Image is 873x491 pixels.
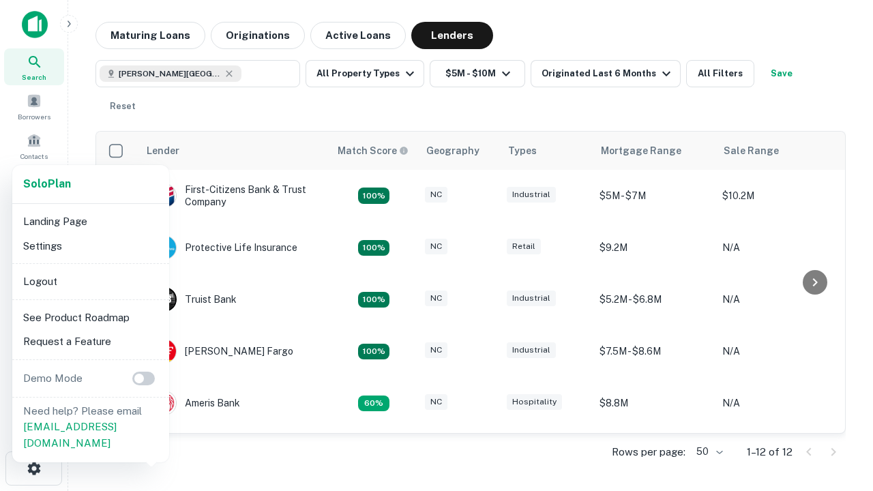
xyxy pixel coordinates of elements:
[18,209,164,234] li: Landing Page
[805,338,873,404] iframe: Chat Widget
[23,421,117,449] a: [EMAIL_ADDRESS][DOMAIN_NAME]
[18,329,164,354] li: Request a Feature
[23,176,71,192] a: SoloPlan
[18,269,164,294] li: Logout
[18,306,164,330] li: See Product Roadmap
[23,177,71,190] strong: Solo Plan
[23,403,158,451] p: Need help? Please email
[18,370,88,387] p: Demo Mode
[18,234,164,258] li: Settings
